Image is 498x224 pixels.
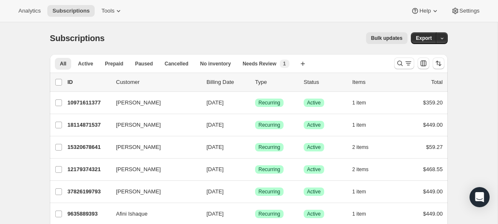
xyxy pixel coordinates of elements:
button: Export [411,32,437,44]
span: Settings [459,8,480,14]
span: Export [416,35,432,42]
span: Active [307,188,321,195]
button: [PERSON_NAME] [111,118,195,132]
div: IDCustomerBilling DateTypeStatusItemsTotal [67,78,443,86]
div: Type [255,78,297,86]
button: [PERSON_NAME] [111,96,195,109]
button: Create new view [296,58,310,70]
span: [PERSON_NAME] [116,99,161,107]
button: Search and filter results [394,57,414,69]
p: Customer [116,78,200,86]
span: Recurring [258,211,280,217]
button: [PERSON_NAME] [111,185,195,198]
div: 18114871537[PERSON_NAME][DATE]SuccessRecurringSuccessActive1 item$449.00 [67,119,443,131]
button: Settings [446,5,485,17]
span: $359.20 [423,99,443,106]
span: [DATE] [206,99,224,106]
span: Recurring [258,99,280,106]
button: Help [406,5,444,17]
button: Afini Ishaque [111,207,195,221]
span: Recurring [258,188,280,195]
span: 1 item [352,99,366,106]
p: Total [431,78,443,86]
span: Help [419,8,431,14]
div: Open Intercom Messenger [470,187,490,207]
p: 12179374321 [67,165,109,174]
span: Active [307,99,321,106]
span: 1 item [352,122,366,128]
span: 2 items [352,166,369,173]
button: 1 item [352,119,375,131]
button: 1 item [352,97,375,109]
span: Cancelled [165,60,188,67]
span: Prepaid [105,60,123,67]
p: Status [304,78,346,86]
div: 10971611377[PERSON_NAME][DATE]SuccessRecurringSuccessActive1 item$359.20 [67,97,443,109]
span: Subscriptions [52,8,90,14]
span: Recurring [258,166,280,173]
span: Active [307,166,321,173]
button: Tools [96,5,128,17]
span: [PERSON_NAME] [116,121,161,129]
button: 1 item [352,208,375,220]
p: 18114871537 [67,121,109,129]
span: Active [307,211,321,217]
div: 37826199793[PERSON_NAME][DATE]SuccessRecurringSuccessActive1 item$449.00 [67,186,443,198]
span: [PERSON_NAME] [116,165,161,174]
span: $59.27 [426,144,443,150]
span: $449.00 [423,188,443,195]
button: [PERSON_NAME] [111,163,195,176]
span: 1 item [352,211,366,217]
button: Bulk updates [366,32,408,44]
span: Needs Review [243,60,276,67]
span: $449.00 [423,122,443,128]
p: ID [67,78,109,86]
div: 9635889393Afini Ishaque[DATE]SuccessRecurringSuccessActive1 item$449.00 [67,208,443,220]
span: [DATE] [206,211,224,217]
p: 10971611377 [67,99,109,107]
div: Items [352,78,394,86]
button: 2 items [352,164,378,175]
span: $468.55 [423,166,443,172]
span: Active [307,122,321,128]
span: [DATE] [206,144,224,150]
p: 15320678641 [67,143,109,151]
span: Recurring [258,122,280,128]
span: 1 item [352,188,366,195]
button: Subscriptions [47,5,95,17]
span: Tools [101,8,114,14]
button: [PERSON_NAME] [111,141,195,154]
button: Customize table column order and visibility [418,57,429,69]
span: [PERSON_NAME] [116,143,161,151]
span: $449.00 [423,211,443,217]
span: All [60,60,66,67]
div: 15320678641[PERSON_NAME][DATE]SuccessRecurringSuccessActive2 items$59.27 [67,141,443,153]
p: 9635889393 [67,210,109,218]
span: 2 items [352,144,369,151]
span: Bulk updates [371,35,403,42]
span: [DATE] [206,122,224,128]
div: 12179374321[PERSON_NAME][DATE]SuccessRecurringSuccessActive2 items$468.55 [67,164,443,175]
p: Billing Date [206,78,248,86]
button: 2 items [352,141,378,153]
span: 1 [283,60,286,67]
span: [DATE] [206,166,224,172]
button: Sort the results [433,57,444,69]
p: 37826199793 [67,188,109,196]
span: Afini Ishaque [116,210,147,218]
button: 1 item [352,186,375,198]
span: Analytics [18,8,41,14]
span: [DATE] [206,188,224,195]
span: No inventory [200,60,231,67]
span: Recurring [258,144,280,151]
span: Subscriptions [50,34,105,43]
button: Analytics [13,5,46,17]
span: Paused [135,60,153,67]
span: Active [307,144,321,151]
span: Active [78,60,93,67]
span: [PERSON_NAME] [116,188,161,196]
